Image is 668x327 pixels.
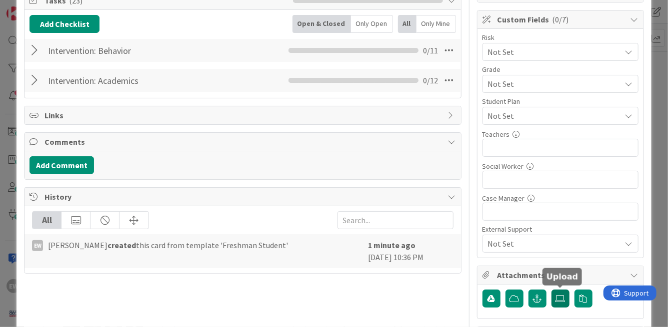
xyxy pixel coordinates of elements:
div: Open & Closed [292,15,351,33]
span: Not Set [488,77,616,91]
span: Custom Fields [497,13,625,25]
div: All [32,212,61,229]
span: Not Set [488,110,621,122]
label: Case Manager [482,194,525,203]
div: External Support [482,226,638,233]
b: created [107,240,136,250]
div: Student Plan [482,98,638,105]
span: Support [21,1,45,13]
div: [DATE] 10:36 PM [368,239,453,263]
div: Risk [482,34,638,41]
button: Add Comment [29,156,94,174]
span: Not Set [488,238,621,250]
div: EW [32,240,43,251]
span: 0 / 12 [423,74,438,86]
b: 1 minute ago [368,240,416,250]
span: [PERSON_NAME] this card from template 'Freshman Student' [48,239,288,251]
input: Add Checklist... [44,71,224,89]
span: History [44,191,442,203]
div: Only Open [351,15,393,33]
span: Not Set [488,45,616,59]
div: Grade [482,66,638,73]
input: Add Checklist... [44,41,224,59]
label: Social Worker [482,162,524,171]
div: Only Mine [416,15,456,33]
input: Search... [337,211,453,229]
span: ( 0/7 ) [552,14,569,24]
div: All [398,15,416,33]
h5: Upload [546,272,578,282]
span: 0 / 11 [423,44,438,56]
span: Comments [44,136,442,148]
button: Add Checklist [29,15,99,33]
label: Teachers [482,130,510,139]
span: Attachments [497,269,625,281]
span: Links [44,109,442,121]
